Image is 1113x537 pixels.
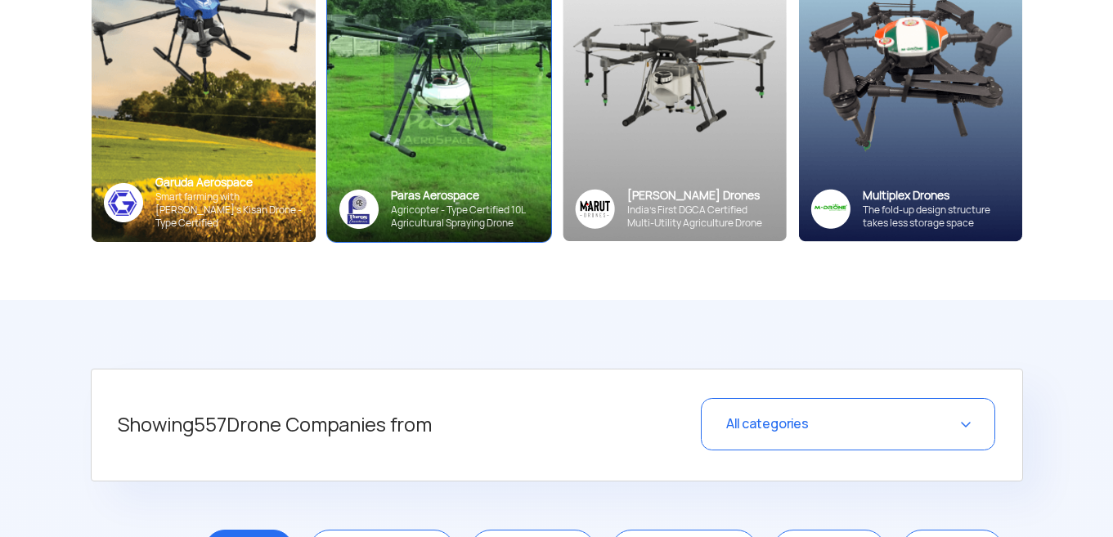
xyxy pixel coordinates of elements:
[863,188,1010,204] div: Multiplex Drones
[726,415,809,432] span: All categories
[155,175,303,190] div: Garuda Aerospace
[810,189,850,229] img: ic_multiplex_sky.png
[155,190,303,230] div: Smart farming with [PERSON_NAME]’s Kisan Drone - Type Certified
[118,398,601,452] h5: Showing Drone Companies from
[575,189,615,229] img: Group%2036313.png
[339,190,379,229] img: paras-logo-banner.png
[391,188,539,204] div: Paras Aerospace
[627,204,774,230] div: India’s First DGCA Certified Multi-Utility Agriculture Drone
[391,204,539,230] div: Agricopter - Type Certified 10L Agricultural Spraying Drone
[863,204,1010,230] div: The fold-up design structure takes less storage space
[194,412,227,437] span: 557
[104,183,143,222] img: ic_garuda_sky.png
[627,188,774,204] div: [PERSON_NAME] Drones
